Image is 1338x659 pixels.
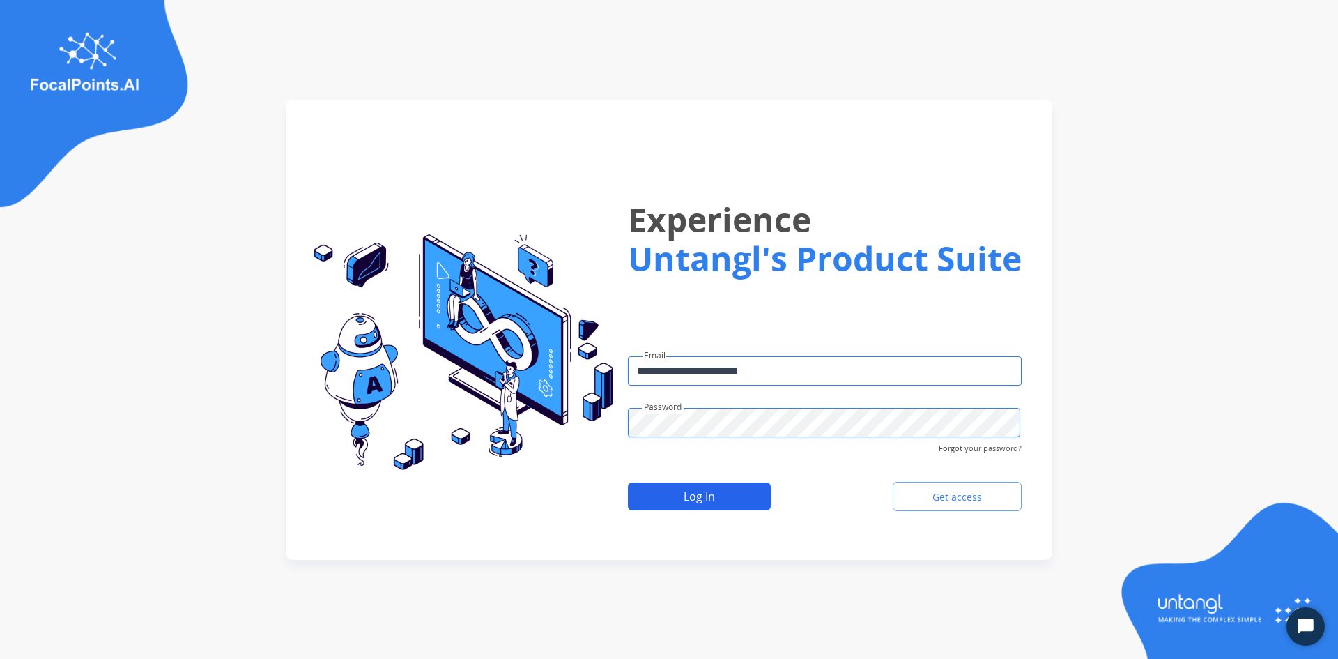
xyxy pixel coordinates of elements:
button: Log In [628,483,771,510]
span: Forgot your password? [939,437,1022,455]
label: Password [644,401,682,414]
label: Email [644,349,666,362]
h1: Untangl's Product Suite [628,239,1022,278]
svg: Open Chat [1296,617,1316,637]
h1: Experience [628,189,1022,250]
img: login-img [302,234,613,471]
img: login-img [1115,501,1338,659]
button: Start Chat [1286,607,1325,646]
span: Get access [921,490,993,504]
a: Get access [893,482,1022,511]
